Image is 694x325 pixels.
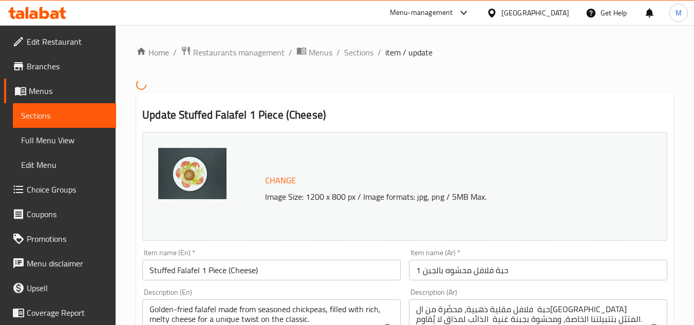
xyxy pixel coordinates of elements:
span: item / update [385,46,433,59]
span: Menu disclaimer [27,257,108,270]
button: Change [261,170,300,191]
a: Edit Menu [13,152,116,177]
span: Coverage Report [27,307,108,319]
a: Edit Restaurant [4,29,116,54]
div: Menu-management [390,7,453,19]
a: Upsell [4,276,116,300]
span: Change [265,173,296,188]
a: Menus [4,79,116,103]
img: mmw_638907603597063223 [158,148,227,199]
span: Menus [29,85,108,97]
a: Full Menu View [13,128,116,152]
p: Image Size: 1200 x 800 px / Image formats: jpg, png / 5MB Max. [261,190,631,203]
a: Promotions [4,226,116,251]
a: Branches [4,54,116,79]
nav: breadcrumb [136,46,673,59]
a: Sections [13,103,116,128]
a: Menu disclaimer [4,251,116,276]
input: Enter name En [142,260,401,280]
a: Menus [296,46,332,59]
li: / [378,46,381,59]
a: Home [136,46,169,59]
span: Restaurants management [193,46,285,59]
li: / [336,46,340,59]
h2: Update Stuffed Falafel 1 Piece (Cheese) [142,107,667,123]
span: Edit Menu [21,159,108,171]
span: Choice Groups [27,183,108,196]
a: Coupons [4,202,116,226]
a: Coverage Report [4,300,116,325]
span: Promotions [27,233,108,245]
li: / [289,46,292,59]
span: Menus [309,46,332,59]
a: Choice Groups [4,177,116,202]
a: Sections [344,46,373,59]
span: Edit Restaurant [27,35,108,48]
span: Full Menu View [21,134,108,146]
input: Enter name Ar [409,260,667,280]
span: Sections [21,109,108,122]
span: Coupons [27,208,108,220]
div: [GEOGRAPHIC_DATA] [501,7,569,18]
li: / [173,46,177,59]
a: Restaurants management [181,46,285,59]
span: Upsell [27,282,108,294]
span: M [676,7,682,18]
span: Branches [27,60,108,72]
